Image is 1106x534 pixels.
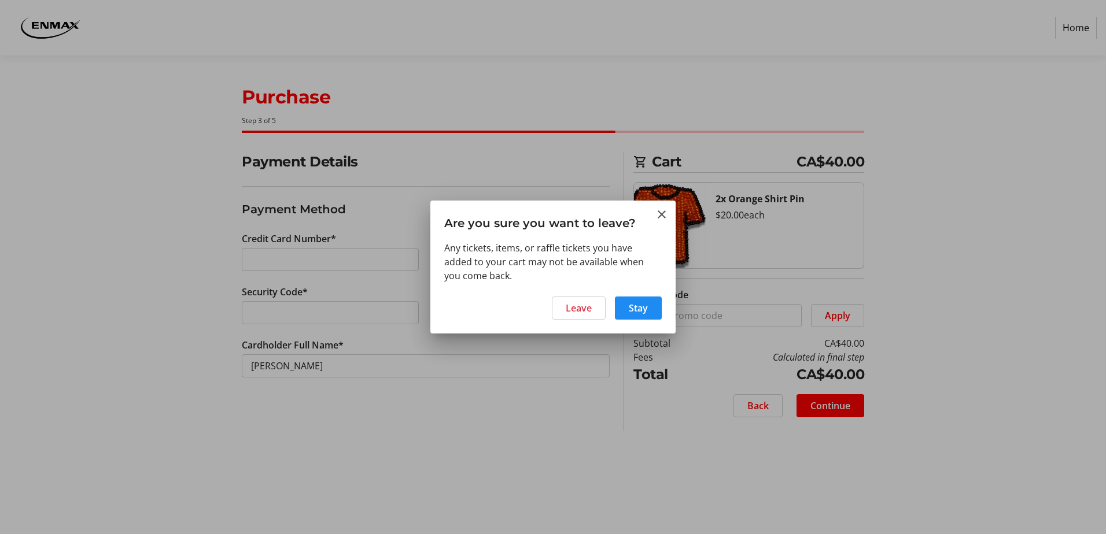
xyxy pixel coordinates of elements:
[655,207,669,221] button: Close
[552,296,606,320] button: Leave
[430,201,676,240] h3: Are you sure you want to leave?
[629,301,648,315] span: Stay
[615,296,662,320] button: Stay
[444,241,662,283] div: Any tickets, items, or raffle tickets you have added to your cart may not be available when you c...
[566,301,592,315] span: Leave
